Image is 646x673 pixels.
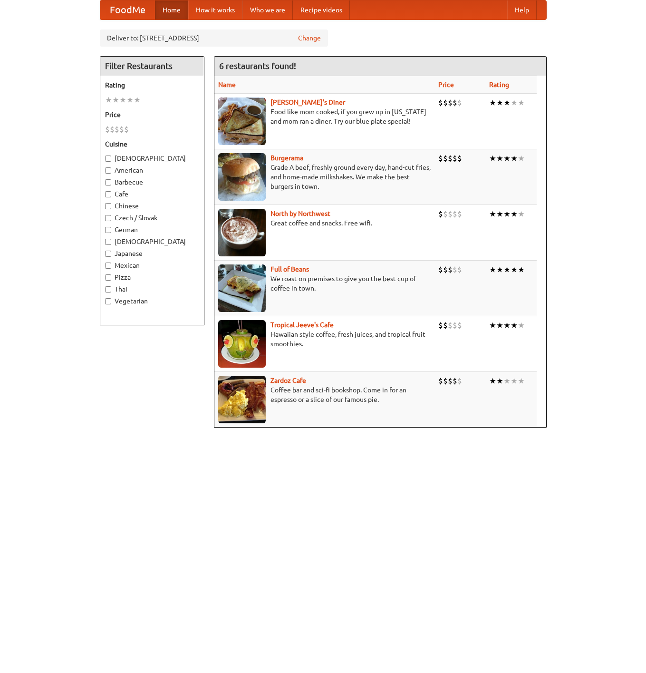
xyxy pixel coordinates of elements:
[218,376,266,423] img: zardoz.jpg
[518,209,525,219] li: ★
[511,264,518,275] li: ★
[457,264,462,275] li: $
[511,376,518,386] li: ★
[105,239,111,245] input: [DEMOGRAPHIC_DATA]
[503,376,511,386] li: ★
[453,209,457,219] li: $
[489,153,496,164] li: ★
[218,385,431,404] p: Coffee bar and sci-fi bookshop. Come in for an espresso or a slice of our famous pie.
[448,98,453,108] li: $
[496,320,503,331] li: ★
[443,264,448,275] li: $
[453,264,457,275] li: $
[105,110,199,119] h5: Price
[218,264,266,312] img: beans.jpg
[105,225,199,234] label: German
[124,124,129,135] li: $
[453,153,457,164] li: $
[218,218,431,228] p: Great coffee and snacks. Free wifi.
[503,320,511,331] li: ★
[105,139,199,149] h5: Cuisine
[503,264,511,275] li: ★
[155,0,188,20] a: Home
[489,98,496,108] li: ★
[511,153,518,164] li: ★
[448,320,453,331] li: $
[489,209,496,219] li: ★
[105,274,111,281] input: Pizza
[503,209,511,219] li: ★
[438,264,443,275] li: $
[105,203,111,209] input: Chinese
[443,320,448,331] li: $
[518,98,525,108] li: ★
[242,0,293,20] a: Who we are
[496,153,503,164] li: ★
[105,189,199,199] label: Cafe
[218,320,266,368] img: jeeves.jpg
[270,321,334,329] a: Tropical Jeeve's Cafe
[105,249,199,258] label: Japanese
[105,177,199,187] label: Barbecue
[219,61,296,70] ng-pluralize: 6 restaurants found!
[293,0,350,20] a: Recipe videos
[105,213,199,223] label: Czech / Slovak
[496,264,503,275] li: ★
[115,124,119,135] li: $
[457,209,462,219] li: $
[105,237,199,246] label: [DEMOGRAPHIC_DATA]
[270,210,330,217] a: North by Northwest
[100,0,155,20] a: FoodMe
[218,274,431,293] p: We roast on premises to give you the best cup of coffee in town.
[503,98,511,108] li: ★
[105,298,111,304] input: Vegetarian
[489,264,496,275] li: ★
[119,95,126,105] li: ★
[270,154,303,162] a: Burgerama
[100,57,204,76] h4: Filter Restaurants
[489,81,509,88] a: Rating
[105,166,199,175] label: American
[100,29,328,47] div: Deliver to: [STREET_ADDRESS]
[489,376,496,386] li: ★
[438,81,454,88] a: Price
[112,95,119,105] li: ★
[507,0,537,20] a: Help
[443,376,448,386] li: $
[443,209,448,219] li: $
[503,153,511,164] li: ★
[438,153,443,164] li: $
[270,265,309,273] b: Full of Beans
[105,179,111,185] input: Barbecue
[489,320,496,331] li: ★
[457,320,462,331] li: $
[453,376,457,386] li: $
[448,153,453,164] li: $
[105,263,111,269] input: Mexican
[218,98,266,145] img: sallys.jpg
[496,209,503,219] li: ★
[443,153,448,164] li: $
[218,330,431,349] p: Hawaiian style coffee, fresh juices, and tropical fruit smoothies.
[188,0,242,20] a: How it works
[511,320,518,331] li: ★
[438,376,443,386] li: $
[438,209,443,219] li: $
[457,376,462,386] li: $
[105,296,199,306] label: Vegetarian
[105,273,199,282] label: Pizza
[518,376,525,386] li: ★
[443,98,448,108] li: $
[105,286,111,293] input: Thai
[110,124,115,135] li: $
[134,95,141,105] li: ★
[298,33,321,43] a: Change
[105,201,199,211] label: Chinese
[105,80,199,90] h5: Rating
[270,98,345,106] a: [PERSON_NAME]'s Diner
[270,377,306,384] a: Zardoz Cafe
[119,124,124,135] li: $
